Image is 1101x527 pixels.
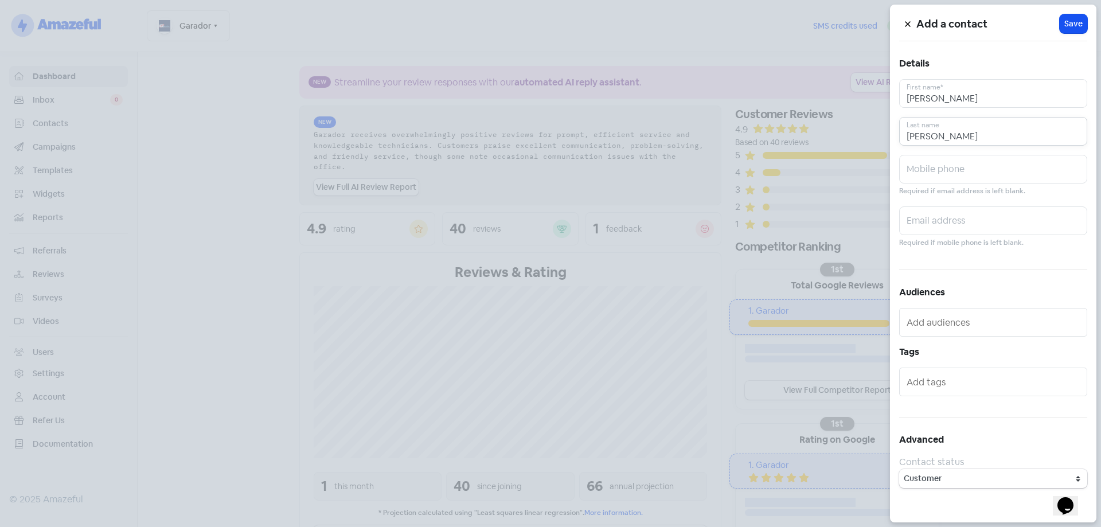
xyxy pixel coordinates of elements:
input: Add tags [907,373,1082,391]
input: Mobile phone [899,155,1087,184]
small: Required if mobile phone is left blank. [899,237,1024,248]
input: Last name [899,117,1087,146]
h5: Add a contact [916,15,1060,33]
div: Contact status [899,455,1087,469]
h5: Details [899,55,1087,72]
small: Required if email address is left blank. [899,186,1025,197]
span: Save [1064,18,1083,30]
h5: Audiences [899,284,1087,301]
input: First name [899,79,1087,108]
h5: Advanced [899,431,1087,448]
h5: Tags [899,343,1087,361]
button: Save [1060,14,1087,33]
input: Email address [899,206,1087,235]
input: Add audiences [907,313,1082,331]
iframe: chat widget [1053,481,1090,516]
